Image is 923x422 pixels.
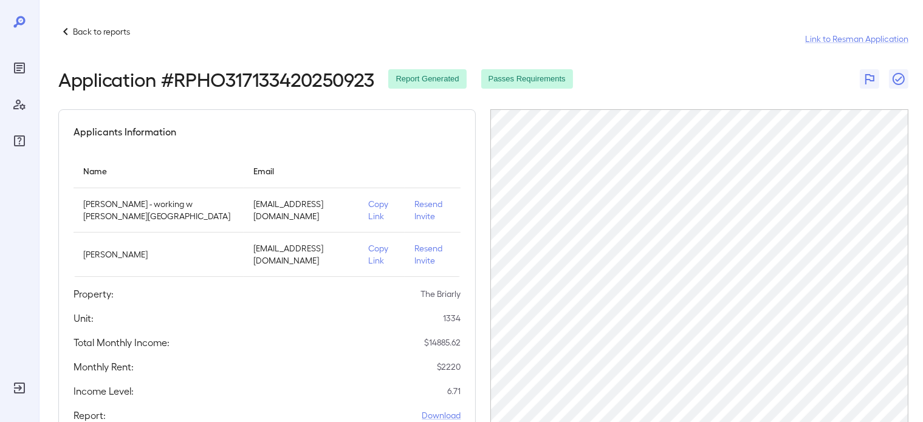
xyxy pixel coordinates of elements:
[74,335,170,350] h5: Total Monthly Income:
[83,198,234,222] p: [PERSON_NAME] - working w [PERSON_NAME][GEOGRAPHIC_DATA]
[481,73,573,85] span: Passes Requirements
[244,154,359,188] th: Email
[437,361,461,373] p: $ 2220
[74,154,244,188] th: Name
[83,248,234,260] p: [PERSON_NAME]
[253,242,349,267] p: [EMAIL_ADDRESS][DOMAIN_NAME]
[253,198,349,222] p: [EMAIL_ADDRESS][DOMAIN_NAME]
[74,124,176,139] h5: Applicants Information
[10,58,29,78] div: Reports
[889,69,908,89] button: Close Report
[414,198,451,222] p: Resend Invite
[74,311,94,325] h5: Unit:
[447,385,461,397] p: 6.71
[58,68,374,90] h2: Application # RPHO317133420250923
[368,198,395,222] p: Copy Link
[368,242,395,267] p: Copy Link
[74,359,134,374] h5: Monthly Rent:
[388,73,466,85] span: Report Generated
[860,69,879,89] button: Flag Report
[443,312,461,324] p: 1334
[10,378,29,398] div: Log Out
[414,242,451,267] p: Resend Invite
[422,409,461,421] a: Download
[74,384,134,398] h5: Income Level:
[424,336,461,349] p: $ 14885.62
[73,26,130,38] p: Back to reports
[420,288,461,300] p: The Briarly
[805,33,908,45] a: Link to Resman Application
[10,95,29,114] div: Manage Users
[74,287,114,301] h5: Property:
[10,131,29,151] div: FAQ
[74,154,461,277] table: simple table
